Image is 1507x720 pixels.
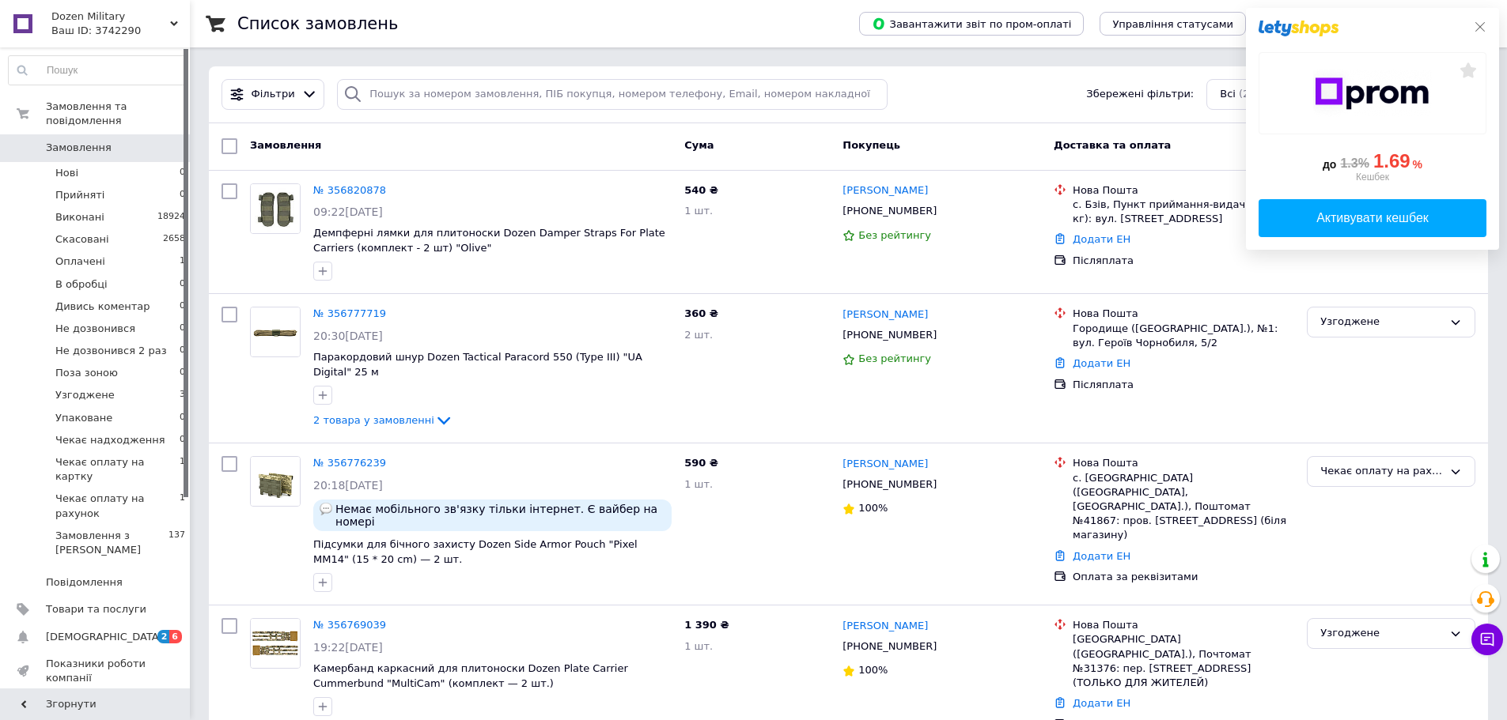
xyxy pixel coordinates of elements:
span: 1 [180,492,185,520]
span: 2 [157,630,170,643]
span: 0 [180,433,185,447]
span: Чекає оплату на рахунок [55,492,180,520]
span: Без рейтингу [858,229,931,241]
span: 100% [858,664,888,676]
div: [PHONE_NUMBER] [839,201,940,221]
span: 137 [168,529,185,557]
span: 360 ₴ [684,307,718,319]
img: Фото товару [251,457,300,506]
a: Фото товару [250,456,301,507]
a: № 356776239 [313,457,386,469]
a: Фото товару [250,618,301,669]
a: № 356820878 [313,184,386,196]
img: Фото товару [251,307,300,356]
span: 1 шт. [684,478,713,490]
div: Узгоджене [1320,314,1443,330]
span: 1 390 ₴ [684,619,729,631]
div: Чекає оплату на рахунок [1320,463,1443,480]
span: Повідомлення [46,575,123,590]
span: [DEMOGRAPHIC_DATA] [46,630,163,644]
a: Підсумки для бічного захисту Dozen Side Armor Pouch "Pixel MM14" (15 * 20 cm) — 2 шт. [313,538,638,565]
span: Дивись коментар [55,300,150,314]
span: 19:22[DATE] [313,641,383,654]
span: 18924 [157,210,185,224]
span: Cума [684,139,714,151]
a: Додати ЕН [1073,550,1130,562]
span: Замовлення [46,141,112,155]
span: Замовлення з [PERSON_NAME] [55,529,168,557]
span: Управління статусами [1112,18,1233,30]
span: 1 [180,254,185,269]
div: Нова Пошта [1073,456,1294,470]
span: Прийняті [55,188,104,202]
span: Поза зоною [55,366,118,380]
div: [GEOGRAPHIC_DATA] ([GEOGRAPHIC_DATA].), Почтомат №31376: пер. [STREET_ADDRESS] (ТОЛЬКО ДЛЯ ЖИТЕЛЕЙ) [1073,632,1294,690]
span: Без рейтингу [858,352,931,364]
span: 0 [180,300,185,314]
span: Не дозвонився 2 раз [55,344,167,358]
img: Фото товару [251,184,300,233]
div: Оплата за реквізитами [1073,570,1294,584]
input: Пошук [9,56,186,85]
img: :speech_balloon: [320,503,332,515]
span: 1 [180,455,185,484]
a: [PERSON_NAME] [842,619,928,634]
span: Товари та послуги [46,602,146,616]
span: 0 [180,344,185,358]
span: 0 [180,366,185,380]
div: Післяплата [1073,378,1294,392]
span: 0 [180,188,185,202]
span: Чекає надходження [55,433,165,447]
span: 20:18[DATE] [313,479,383,492]
a: Додати ЕН [1073,697,1130,709]
button: Чат з покупцем [1471,624,1503,655]
span: Виконані [55,210,104,224]
a: Камербанд каркасний для плитоноски Dozen Plate Carrier Cummerbund "MultiCam" (комплект — 2 шт.) [313,662,628,689]
span: 1 шт. [684,205,713,217]
a: Фото товару [250,183,301,234]
a: № 356769039 [313,619,386,631]
input: Пошук за номером замовлення, ПІБ покупця, номером телефону, Email, номером накладної [337,79,888,110]
a: Паракордовий шнур Dozen Tactical Paracord 550 (Type III) "UA Digital" 25 м [313,351,642,378]
a: Додати ЕН [1073,357,1130,369]
span: 0 [180,166,185,180]
span: 1 шт. [684,640,713,652]
span: 2658 [163,232,185,247]
span: 0 [180,277,185,292]
img: Фото товару [251,619,300,668]
button: Управління статусами [1100,12,1246,36]
div: с. [GEOGRAPHIC_DATA] ([GEOGRAPHIC_DATA], [GEOGRAPHIC_DATA].), Поштомат №41867: пров. [STREET_ADDR... [1073,471,1294,543]
span: Збережені фільтри: [1086,87,1194,102]
span: 3 [180,388,185,402]
span: Нові [55,166,78,180]
a: [PERSON_NAME] [842,307,928,322]
span: (21588) [1239,88,1280,100]
span: 540 ₴ [684,184,718,196]
div: Нова Пошта [1073,183,1294,198]
span: Скасовані [55,232,109,247]
span: Замовлення та повідомлення [46,100,190,128]
a: [PERSON_NAME] [842,457,928,472]
a: Демпферні лямки для плитоноски Dozen Damper Straps For Plate Carriers (комплект - 2 шт) "Olive" [313,227,665,254]
span: Замовлення [250,139,321,151]
span: Узгоджене [55,388,115,402]
span: 6 [169,630,182,643]
div: Городище ([GEOGRAPHIC_DATA].), №1: вул. Героїв Чорнобиля, 5/2 [1073,322,1294,350]
span: Показники роботи компанії [46,657,146,685]
span: Завантажити звіт по пром-оплаті [872,17,1071,31]
span: 100% [858,502,888,514]
a: 2 товара у замовленні [313,414,453,426]
div: [PHONE_NUMBER] [839,325,940,345]
span: 590 ₴ [684,457,718,469]
span: 20:30[DATE] [313,330,383,342]
div: с. Бзів, Пункт приймання-видачі (до 30 кг): вул. [STREET_ADDRESS] [1073,198,1294,226]
a: Фото товару [250,307,301,357]
h1: Список замовлень [237,14,398,33]
div: Узгоджене [1320,625,1443,642]
span: Фільтри [252,87,295,102]
div: Післяплата [1073,254,1294,268]
a: № 356777719 [313,307,386,319]
span: 09:22[DATE] [313,205,383,218]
